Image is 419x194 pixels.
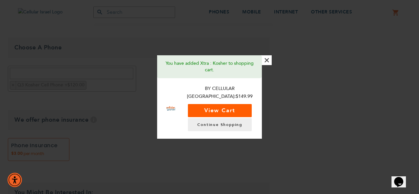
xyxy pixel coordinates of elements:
button: View Cart [188,104,252,117]
span: $149.99 [236,93,253,99]
div: Accessibility Menu [8,173,22,187]
p: You have added Xtra : Kosher to shopping cart. [162,60,257,73]
button: × [262,55,272,65]
a: Continue Shopping [188,118,252,131]
p: By Cellular [GEOGRAPHIC_DATA]: [184,85,255,101]
iframe: chat widget [392,168,412,187]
